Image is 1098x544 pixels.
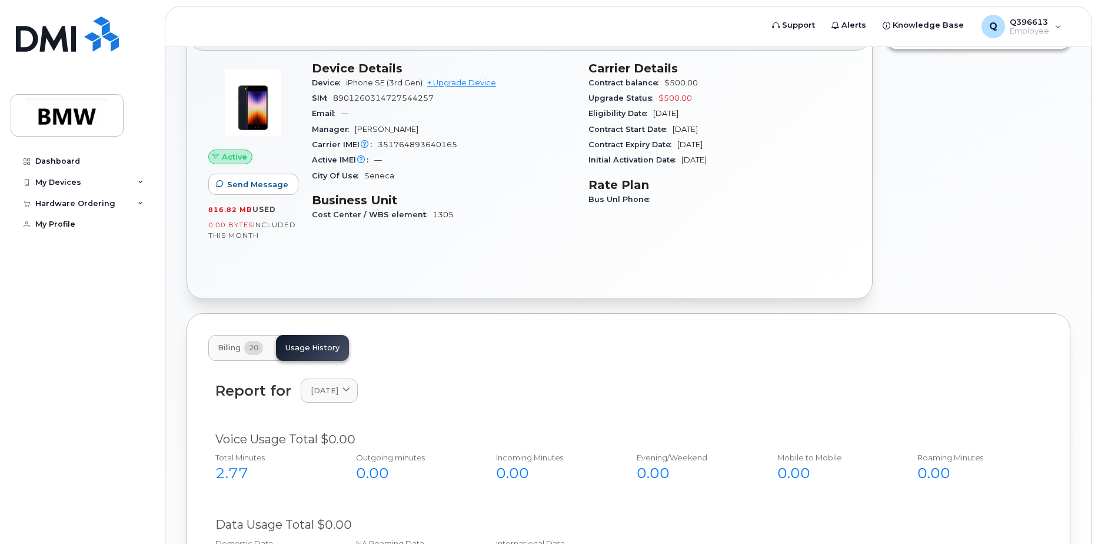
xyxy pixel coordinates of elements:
[637,463,751,483] div: 0.00
[312,109,341,118] span: Email
[588,94,658,102] span: Upgrade Status
[893,19,964,31] span: Knowledge Base
[312,171,364,180] span: City Of Use
[311,385,338,396] span: [DATE]
[764,14,823,37] a: Support
[312,94,333,102] span: SIM
[588,178,851,192] h3: Rate Plan
[588,155,681,164] span: Initial Activation Date
[312,155,374,164] span: Active IMEI
[1010,17,1049,26] span: Q396613
[208,220,296,240] span: included this month
[208,221,253,229] span: 0.00 Bytes
[341,109,348,118] span: —
[653,109,678,118] span: [DATE]
[312,210,432,219] span: Cost Center / WBS element
[356,463,471,483] div: 0.00
[823,14,874,37] a: Alerts
[215,431,1042,448] div: Voice Usage Total $0.00
[312,193,574,207] h3: Business Unit
[664,78,698,87] span: $500.00
[637,452,751,463] div: Evening/Weekend
[588,61,851,75] h3: Carrier Details
[312,78,346,87] span: Device
[588,195,656,204] span: Bus Unl Phone
[301,379,358,403] a: [DATE]
[673,125,698,134] span: [DATE]
[244,341,263,355] span: 20
[218,67,288,138] img: image20231002-3703462-1angbar.jpeg
[312,140,378,149] span: Carrier IMEI
[588,78,664,87] span: Contract balance
[658,94,692,102] span: $500.00
[874,14,972,37] a: Knowledge Base
[777,452,892,463] div: Mobile to Mobile
[222,151,247,162] span: Active
[1047,493,1089,535] iframe: Messenger Launcher
[355,125,418,134] span: [PERSON_NAME]
[227,179,288,190] span: Send Message
[782,19,815,31] span: Support
[215,463,330,483] div: 2.77
[588,109,653,118] span: Eligibility Date
[496,463,611,483] div: 0.00
[378,140,457,149] span: 351764893640165
[917,452,1032,463] div: Roaming Minutes
[312,61,574,75] h3: Device Details
[1010,26,1049,36] span: Employee
[215,452,330,463] div: Total Minutes
[588,125,673,134] span: Contract Start Date
[208,205,252,214] span: 816.82 MB
[356,452,471,463] div: Outgoing minutes
[374,155,382,164] span: —
[496,452,611,463] div: Incoming Minutes
[427,78,496,87] a: + Upgrade Device
[312,125,355,134] span: Manager
[252,205,276,214] span: used
[208,174,298,195] button: Send Message
[989,19,997,34] span: Q
[841,19,866,31] span: Alerts
[364,171,394,180] span: Seneca
[218,343,241,353] span: Billing
[346,78,422,87] span: iPhone SE (3rd Gen)
[973,15,1070,38] div: Q396613
[681,155,707,164] span: [DATE]
[588,140,677,149] span: Contract Expiry Date
[917,463,1032,483] div: 0.00
[333,94,434,102] span: 8901260314727544257
[215,516,1042,533] div: Data Usage Total $0.00
[215,383,291,399] div: Report for
[777,463,892,483] div: 0.00
[677,140,703,149] span: [DATE]
[432,210,454,219] span: 1305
